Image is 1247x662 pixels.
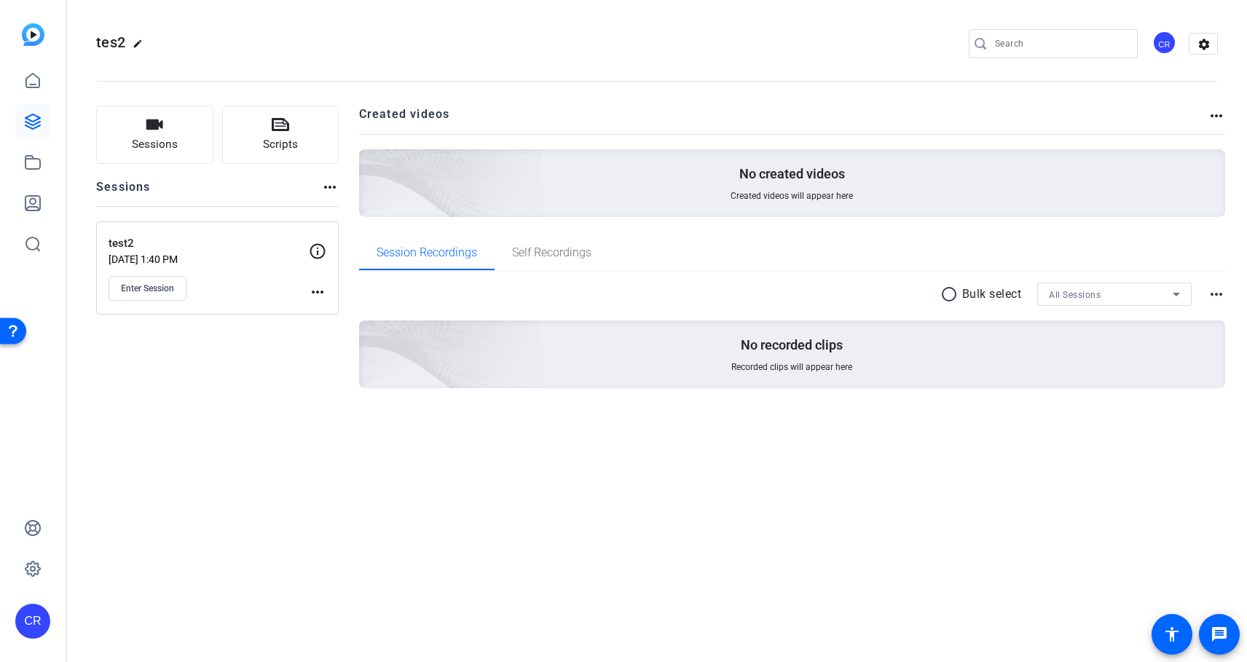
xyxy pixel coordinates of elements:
[96,106,213,164] button: Sessions
[512,247,591,259] span: Self Recordings
[96,34,125,51] span: tes2
[1163,626,1181,643] mat-icon: accessibility
[96,178,151,206] h2: Sessions
[377,247,477,259] span: Session Recordings
[263,136,298,153] span: Scripts
[196,176,543,492] img: embarkstudio-empty-session.png
[359,106,1208,134] h2: Created videos
[731,190,853,202] span: Created videos will appear here
[15,604,50,639] div: CR
[109,235,309,252] p: test2
[121,283,174,294] span: Enter Session
[109,253,309,265] p: [DATE] 1:40 PM
[1208,285,1225,303] mat-icon: more_horiz
[995,35,1126,52] input: Search
[132,136,178,153] span: Sessions
[109,276,186,301] button: Enter Session
[222,106,339,164] button: Scripts
[196,5,543,321] img: Creted videos background
[1152,31,1176,55] div: CR
[1211,626,1228,643] mat-icon: message
[1189,34,1219,55] mat-icon: settings
[940,285,962,303] mat-icon: radio_button_unchecked
[309,283,326,301] mat-icon: more_horiz
[321,178,339,196] mat-icon: more_horiz
[731,361,852,373] span: Recorded clips will appear here
[1049,290,1101,300] span: All Sessions
[1152,31,1178,56] ngx-avatar: Christian Regnaudot
[739,165,845,183] p: No created videos
[1208,107,1225,125] mat-icon: more_horiz
[962,285,1022,303] p: Bulk select
[22,23,44,46] img: blue-gradient.svg
[133,39,150,56] mat-icon: edit
[741,336,843,354] p: No recorded clips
